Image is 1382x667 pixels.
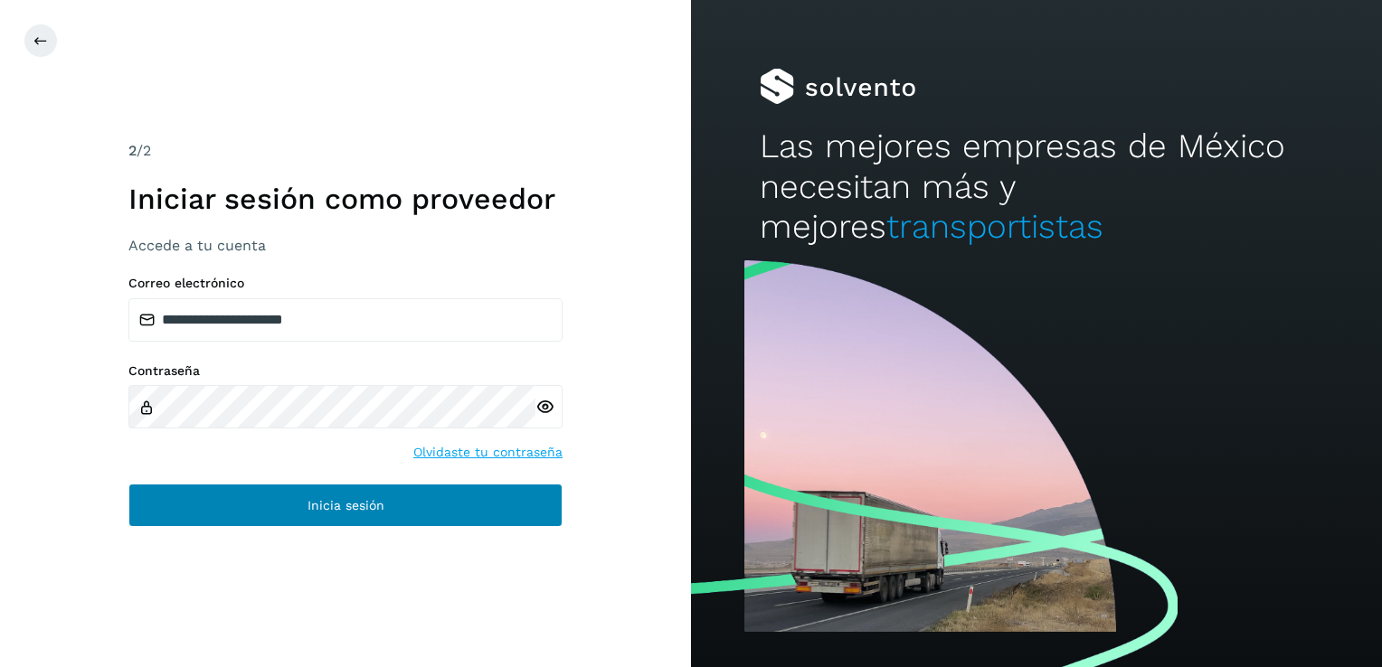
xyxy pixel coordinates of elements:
div: /2 [128,140,563,162]
span: transportistas [886,207,1103,246]
h2: Las mejores empresas de México necesitan más y mejores [760,127,1312,247]
span: 2 [128,142,137,159]
span: Inicia sesión [308,499,384,512]
h1: Iniciar sesión como proveedor [128,182,563,216]
button: Inicia sesión [128,484,563,527]
h3: Accede a tu cuenta [128,237,563,254]
a: Olvidaste tu contraseña [413,443,563,462]
label: Correo electrónico [128,276,563,291]
label: Contraseña [128,363,563,379]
